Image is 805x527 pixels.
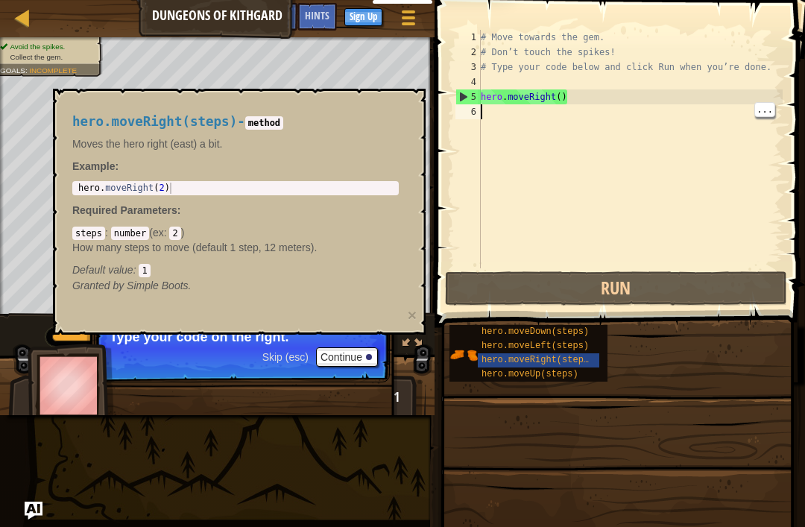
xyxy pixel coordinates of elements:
span: : [105,227,111,239]
span: Ask AI [265,8,290,22]
div: 6 [455,104,481,119]
code: number [111,227,149,240]
img: thang_avatar_frame.png [28,344,114,426]
span: hero.moveRight(steps) [482,355,594,365]
button: Run [445,271,787,306]
span: Example [72,160,116,172]
p: Type your code on the right. [110,329,374,344]
div: ( ) [72,225,399,277]
span: hero.moveLeft(steps) [482,341,589,351]
p: Moves the hero right (east) a bit. [72,136,399,151]
span: Collect the gem. [10,53,63,61]
span: ... [755,103,774,116]
span: Granted by [72,280,127,291]
button: Sign Up [344,8,382,26]
span: Skip (esc) [262,351,309,363]
span: Required Parameters [72,204,177,216]
h4: - [72,115,399,129]
div: 4 [455,75,481,89]
div: 3 [455,60,481,75]
div: 1 [455,30,481,45]
code: 2 [169,227,180,240]
span: hero.moveDown(steps) [482,326,589,337]
code: steps [72,227,105,240]
span: : [25,66,29,75]
code: method [245,116,283,130]
div: 5 [456,89,481,104]
button: Toggle fullscreen [397,324,427,354]
button: × [408,307,417,323]
em: Simple Boots. [72,280,192,291]
span: : [177,204,181,216]
span: Incomplete [29,66,77,75]
span: Default value [72,264,133,276]
span: hero.moveRight(steps) [72,114,237,129]
strong: : [72,160,119,172]
span: ex [153,227,164,239]
button: Ask AI [257,3,297,31]
span: : [133,264,139,276]
button: Continue [316,347,378,367]
span: : [164,227,170,239]
span: Hints [305,8,329,22]
code: 1 [139,264,150,277]
span: hero.moveUp(steps) [482,369,578,379]
img: portrait.png [449,341,478,369]
button: Show game menu [390,3,427,38]
button: Ask AI [25,502,42,520]
div: 2 [455,45,481,60]
span: Avoid the spikes. [10,42,65,51]
p: How many steps to move (default 1 step, 12 meters). [72,240,399,255]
